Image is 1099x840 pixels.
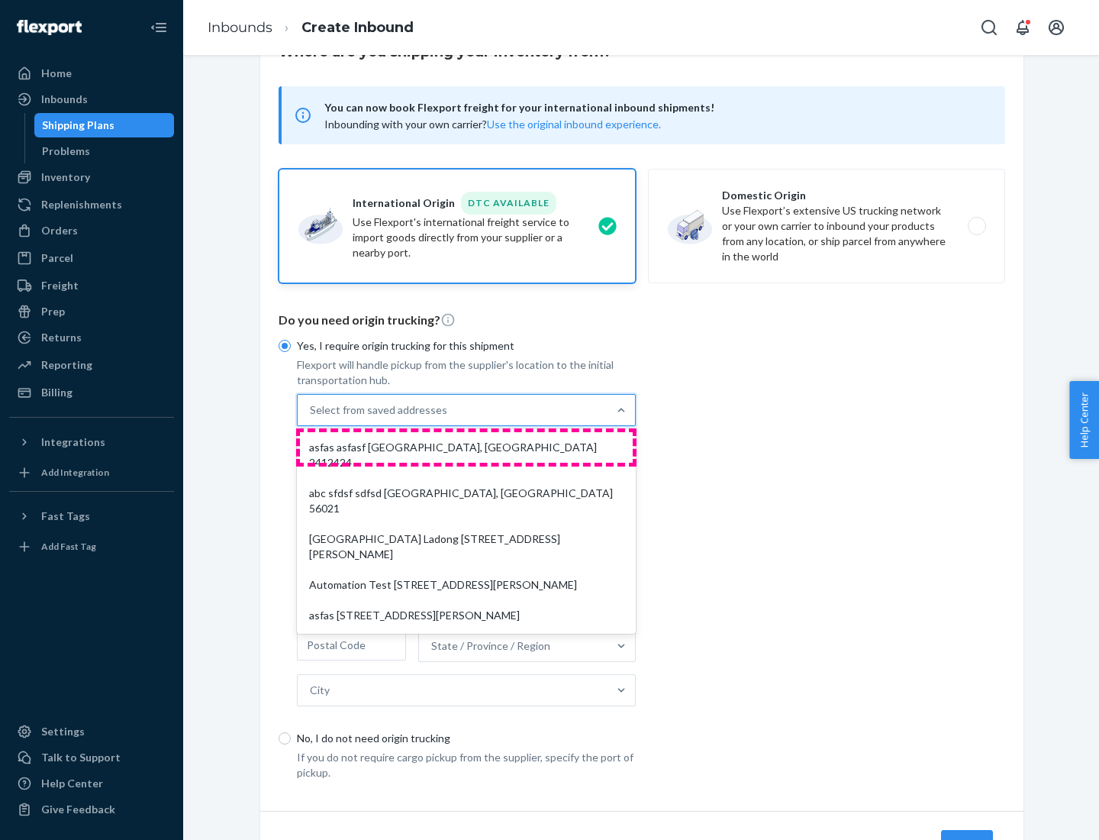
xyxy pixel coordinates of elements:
[9,353,174,377] a: Reporting
[195,5,426,50] ol: breadcrumbs
[487,117,661,132] button: Use the original inbound experience.
[41,357,92,373] div: Reporting
[9,460,174,485] a: Add Integration
[9,430,174,454] button: Integrations
[431,638,550,654] div: State / Province / Region
[42,118,114,133] div: Shipping Plans
[41,802,115,817] div: Give Feedback
[41,724,85,739] div: Settings
[1041,12,1072,43] button: Open account menu
[143,12,174,43] button: Close Navigation
[9,61,174,86] a: Home
[297,357,636,388] p: Flexport will handle pickup from the supplier's location to the initial transportation hub.
[41,509,90,524] div: Fast Tags
[41,250,73,266] div: Parcel
[1069,381,1099,459] button: Help Center
[41,385,73,400] div: Billing
[297,338,636,354] p: Yes, I require origin trucking for this shipment
[9,504,174,528] button: Fast Tags
[9,218,174,243] a: Orders
[324,118,661,131] span: Inbounding with your own carrier?
[41,304,65,319] div: Prep
[41,170,90,185] div: Inventory
[42,144,90,159] div: Problems
[9,325,174,350] a: Returns
[17,20,82,35] img: Flexport logo
[9,797,174,822] button: Give Feedback
[41,66,72,81] div: Home
[279,340,291,352] input: Yes, I require origin trucking for this shipment
[300,570,633,600] div: Automation Test [STREET_ADDRESS][PERSON_NAME]
[301,19,414,36] a: Create Inbound
[9,246,174,270] a: Parcel
[9,299,174,324] a: Prep
[9,192,174,217] a: Replenishments
[34,113,175,137] a: Shipping Plans
[324,99,987,117] span: You can now book Flexport freight for your international inbound shipments!
[41,223,78,238] div: Orders
[9,380,174,405] a: Billing
[9,273,174,298] a: Freight
[41,750,121,765] div: Talk to Support
[279,312,1005,329] p: Do you need origin trucking?
[297,750,636,780] p: If you do not require cargo pickup from the supplier, specify the port of pickup.
[34,139,175,163] a: Problems
[41,466,109,479] div: Add Integration
[9,535,174,559] a: Add Fast Tag
[974,12,1004,43] button: Open Search Box
[297,731,636,746] p: No, I do not need origin trucking
[41,435,105,450] div: Integrations
[300,600,633,631] div: asfas [STREET_ADDRESS][PERSON_NAME]
[300,524,633,570] div: [GEOGRAPHIC_DATA] Ladong [STREET_ADDRESS][PERSON_NAME]
[279,732,291,745] input: No, I do not need origin trucking
[208,19,272,36] a: Inbounds
[41,92,88,107] div: Inbounds
[300,432,633,478] div: asfas asfasf [GEOGRAPHIC_DATA], [GEOGRAPHIC_DATA] 2412424
[9,165,174,189] a: Inventory
[310,683,330,698] div: City
[9,745,174,770] a: Talk to Support
[41,540,96,553] div: Add Fast Tag
[1007,12,1038,43] button: Open notifications
[41,776,103,791] div: Help Center
[9,87,174,111] a: Inbounds
[9,719,174,744] a: Settings
[310,402,447,418] div: Select from saved addresses
[9,771,174,796] a: Help Center
[41,278,79,293] div: Freight
[41,330,82,345] div: Returns
[41,197,122,212] div: Replenishments
[300,478,633,524] div: abc sfdsf sdfsd [GEOGRAPHIC_DATA], [GEOGRAPHIC_DATA] 56021
[297,630,406,661] input: Postal Code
